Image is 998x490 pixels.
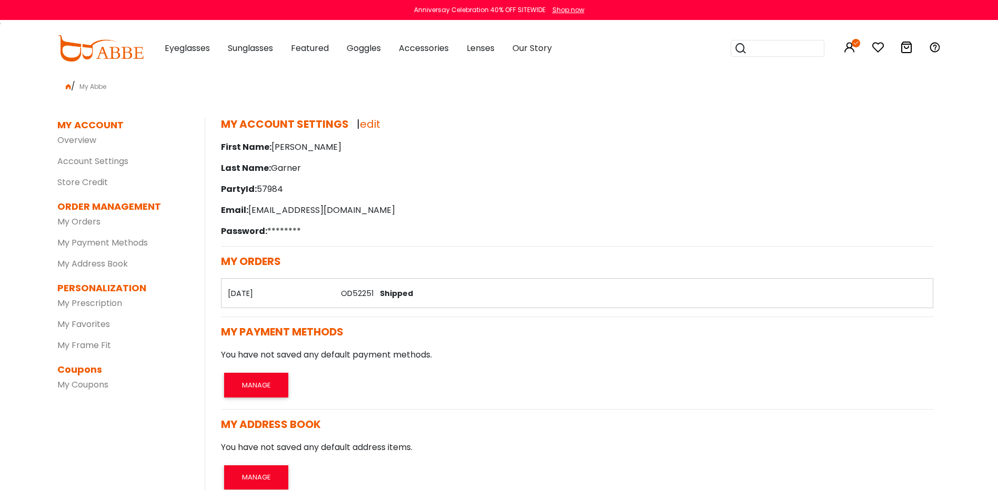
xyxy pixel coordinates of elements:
[376,288,413,299] span: Shipped
[414,5,546,15] div: Anniversay Celebration 40% OFF SITEWIDE
[221,324,344,339] span: MY PAYMENT METHODS
[228,42,273,54] span: Sunglasses
[221,183,257,195] span: PartyId:
[221,279,335,308] th: [DATE]
[221,379,291,391] a: MANAGE
[57,35,144,62] img: abbeglasses.com
[221,254,281,269] span: MY ORDERS
[467,42,495,54] span: Lenses
[357,117,380,131] span: |
[57,379,108,391] a: My Coupons
[271,141,341,153] font: [PERSON_NAME]
[66,84,71,89] img: home.png
[57,76,941,93] div: /
[221,417,321,432] span: MY ADDRESS BOOK
[221,441,933,454] p: You have not saved any default address items.
[399,42,449,54] span: Accessories
[248,204,395,216] font: [EMAIL_ADDRESS][DOMAIN_NAME]
[165,42,210,54] span: Eyeglasses
[360,117,380,131] a: edit
[57,134,96,146] a: Overview
[257,183,283,195] font: 57984
[221,141,271,153] span: First Name:
[341,288,374,299] a: OD52251
[57,297,122,309] a: My Prescription
[224,373,288,397] button: MANAGE
[75,82,110,91] span: My Abbe
[224,465,288,489] button: MANAGE
[57,318,110,330] a: My Favorites
[552,5,584,15] div: Shop now
[221,349,933,361] p: You have not saved any default payment methods.
[221,162,271,174] span: Last Name:
[57,258,128,270] a: My Address Book
[271,162,301,174] font: Garner
[57,118,124,132] dt: MY ACCOUNT
[221,117,349,131] span: MY ACCOUNT SETTINGS
[57,216,100,228] a: My Orders
[221,225,267,237] span: Password:
[57,362,189,376] dt: Coupons
[57,176,108,188] a: Store Credit
[57,155,128,167] a: Account Settings
[57,339,111,351] a: My Frame Fit
[221,204,248,216] span: Email:
[512,42,552,54] span: Our Story
[57,281,189,295] dt: PERSONALIZATION
[547,5,584,14] a: Shop now
[221,471,291,483] a: MANAGE
[347,42,381,54] span: Goggles
[57,237,148,249] a: My Payment Methods
[291,42,329,54] span: Featured
[57,199,189,213] dt: ORDER MANAGEMENT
